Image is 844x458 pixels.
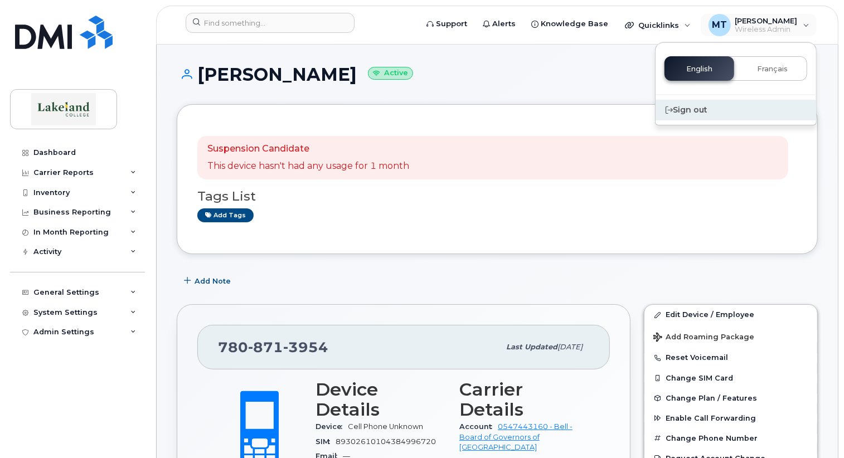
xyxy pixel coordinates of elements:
button: Add Note [177,271,240,291]
button: Change SIM Card [644,368,817,388]
small: Active [368,67,413,80]
span: 871 [248,339,283,355]
span: [DATE] [557,343,583,351]
button: Change Plan / Features [644,388,817,408]
h3: Tags List [197,189,797,203]
span: Last updated [506,343,557,351]
button: Reset Voicemail [644,348,817,368]
div: Sign out [656,100,816,120]
span: Device [316,422,348,431]
h3: Device Details [316,379,446,420]
span: Cell Phone Unknown [348,422,423,431]
h1: [PERSON_NAME] [177,65,818,84]
span: Add Note [195,276,231,286]
button: Enable Call Forwarding [644,408,817,428]
span: 3954 [283,339,328,355]
span: Account [459,422,498,431]
a: 0547443160 - Bell - Board of Governors of [GEOGRAPHIC_DATA] [459,422,573,451]
a: Edit Device / Employee [644,305,817,325]
button: Add Roaming Package [644,325,817,348]
p: Suspension Candidate [207,143,409,155]
span: SIM [316,437,336,446]
h3: Carrier Details [459,379,590,420]
button: Change Phone Number [644,428,817,449]
span: 89302610104384996720 [336,437,436,446]
span: 780 [218,339,328,355]
span: Change Plan / Features [666,394,757,402]
span: Enable Call Forwarding [666,414,756,422]
span: Add Roaming Package [653,333,754,343]
p: This device hasn't had any usage for 1 month [207,160,409,173]
a: Add tags [197,208,254,222]
span: Français [757,65,788,74]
